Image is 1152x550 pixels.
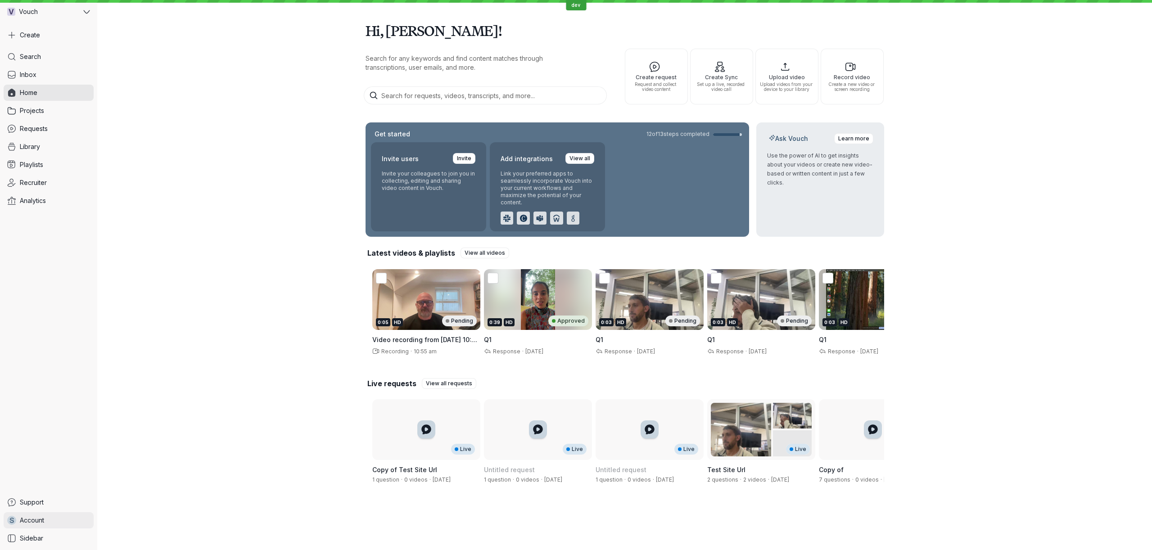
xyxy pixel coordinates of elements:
span: Response [826,348,855,355]
span: Created by Nathan Weinstock [433,476,451,483]
span: 1 question [596,476,623,483]
span: View all videos [465,248,505,257]
span: Requests [20,124,48,133]
span: · [399,476,404,483]
span: · [539,476,544,483]
p: Link your preferred apps to seamlessly incorporate Vouch into your current workflows and maximize... [501,170,594,206]
p: Search for any keywords and find content matches through transcriptions, user emails, and more. [366,54,582,72]
div: 0:03 [599,318,614,326]
a: View all videos [461,248,509,258]
a: Home [4,85,94,101]
span: Copy of [819,466,844,473]
span: 10:55 am [414,348,437,355]
span: · [738,476,743,483]
div: Vouch [4,4,81,20]
span: Q1 [707,336,715,343]
a: Recruiter [4,175,94,191]
span: Test Site Url [707,466,745,473]
span: · [855,348,860,355]
span: Response [491,348,520,355]
a: View all [565,153,594,164]
a: Playlists [4,157,94,173]
span: 2 questions [707,476,738,483]
span: Created by Stephane [884,476,902,483]
span: 0 videos [516,476,539,483]
div: HD [615,318,626,326]
span: · [511,476,516,483]
span: View all requests [426,379,472,388]
button: VVouch [4,4,94,20]
span: Response [714,348,744,355]
span: S [9,516,14,525]
span: Account [20,516,44,525]
span: Untitled request [596,466,646,473]
button: Create requestRequest and collect video content [625,49,688,104]
div: HD [839,318,849,326]
h2: Live requests [367,379,416,388]
span: [DATE] [637,348,655,355]
p: Invite your colleagues to join you in collecting, editing and sharing video content in Vouch. [382,170,475,192]
span: Q1 [484,336,492,343]
div: HD [727,318,738,326]
span: Q1 [596,336,603,343]
a: Inbox [4,67,94,83]
span: [DATE] [749,348,767,355]
a: Search [4,49,94,65]
span: Create Sync [694,74,749,80]
span: Vouch [19,7,38,16]
button: Create SyncSet up a live, recorded video call [690,49,753,104]
span: Learn more [838,134,869,143]
span: Create a new video or screen recording [825,82,880,92]
div: HD [392,318,403,326]
span: Recording [379,348,409,355]
span: Copy of Test Site Url [372,466,437,473]
span: Sidebar [20,534,43,543]
div: HD [504,318,515,326]
span: Untitled request [484,466,535,473]
span: Home [20,88,37,97]
div: Pending [777,316,812,326]
span: 1 question [484,476,511,483]
div: 0:05 [376,318,390,326]
a: Projects [4,103,94,119]
span: Recruiter [20,178,47,187]
a: Support [4,494,94,510]
span: Record video [825,74,880,80]
span: Created by Pro Teale [771,476,789,483]
a: Requests [4,121,94,137]
p: Use the power of AI to get insights about your videos or create new video-based or written conten... [767,151,873,187]
span: Projects [20,106,44,115]
div: 0:03 [711,318,725,326]
a: Analytics [4,193,94,209]
span: Response [603,348,632,355]
h3: Video recording from 4 September 2025 at 10:52 am [372,335,480,344]
span: Request and collect video content [629,82,684,92]
div: 0:03 [822,318,837,326]
h2: Get started [373,130,412,139]
div: Pending [442,316,477,326]
span: · [651,476,656,483]
span: Create request [629,74,684,80]
span: 0 videos [855,476,879,483]
span: · [623,476,628,483]
span: Created by Pro Teale [656,476,674,483]
div: 0:39 [488,318,502,326]
span: Q1 [819,336,827,343]
span: 7 questions [819,476,850,483]
span: [DATE] [860,348,878,355]
input: Search for requests, videos, transcripts, and more... [364,86,607,104]
span: · [766,476,771,483]
span: Support [20,498,44,507]
a: Invite [453,153,475,164]
span: 1 question [372,476,399,483]
span: · [409,348,414,355]
h1: Hi, [PERSON_NAME]! [366,18,884,43]
a: View all requests [422,378,476,389]
a: Learn more [834,133,873,144]
span: · [632,348,637,355]
span: Playlists [20,160,43,169]
a: Library [4,139,94,155]
span: 0 videos [628,476,651,483]
a: Sidebar [4,530,94,546]
span: 2 videos [743,476,766,483]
